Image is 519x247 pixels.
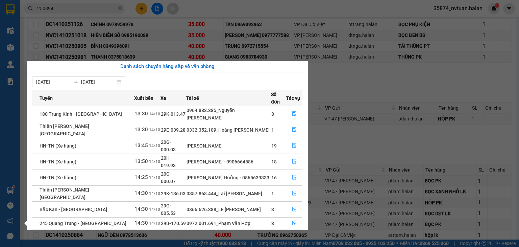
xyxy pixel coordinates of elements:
[161,155,176,168] span: 20H-019.93
[292,111,297,117] span: file-done
[134,127,148,133] span: 13:30
[286,94,300,102] span: Tác vụ
[287,218,302,229] button: file-done
[161,127,186,133] span: 29E-039.28
[271,175,277,180] span: 16
[287,188,302,199] button: file-done
[187,206,271,213] div: 0866.626.388_LÊ [PERSON_NAME]
[161,221,186,226] span: 29B-170.59
[187,174,271,181] div: [PERSON_NAME] Hưởng - 0565639333
[161,139,176,152] span: 20G-000.03
[161,191,186,196] span: 29K-136.03
[292,221,297,226] span: file-done
[271,111,274,117] span: 8
[149,112,160,116] span: 14/10
[292,175,297,180] span: file-done
[187,126,271,134] div: 0332.352.109_Hoàng [PERSON_NAME]
[149,143,160,148] span: 14/10
[271,143,277,149] span: 19
[32,63,302,71] div: Danh sách chuyến hàng sắp về văn phòng
[292,191,297,196] span: file-done
[292,159,297,164] span: file-done
[40,159,76,164] span: HN-TN (Xe hàng)
[40,207,107,212] span: Bắc Kạn - [GEOGRAPHIC_DATA]
[149,207,160,212] span: 14/10
[134,220,148,226] span: 14:30
[73,79,78,85] span: swap-right
[292,143,297,149] span: file-done
[161,171,176,184] span: 20G-000.07
[287,125,302,135] button: file-done
[271,91,286,106] span: Số đơn
[187,190,271,197] div: 0357.868.444_Lại [PERSON_NAME]
[40,111,122,117] span: 180 Trung Kính - [GEOGRAPHIC_DATA]
[40,221,126,226] span: 245 Quang Trung - [GEOGRAPHIC_DATA]
[186,94,199,102] span: Tài xế
[271,221,274,226] span: 3
[40,175,76,180] span: HN-TN (Xe hàng)
[40,143,76,149] span: HN-TN (Xe hàng)
[271,207,274,212] span: 3
[160,94,166,102] span: Xe
[287,109,302,119] button: file-done
[271,159,277,164] span: 18
[134,206,148,212] span: 14:30
[187,142,271,150] div: [PERSON_NAME]
[271,127,274,133] span: 1
[287,204,302,215] button: file-done
[134,142,148,149] span: 13:45
[134,111,148,117] span: 13:30
[36,78,70,86] input: Từ ngày
[40,123,89,136] span: Thiên [PERSON_NAME][GEOGRAPHIC_DATA]
[161,111,186,117] span: 29K-013.47
[134,158,148,164] span: 13:50
[149,191,160,196] span: 14/10
[149,175,160,180] span: 14/10
[134,94,153,102] span: Xuất bến
[271,191,274,196] span: 1
[287,140,302,151] button: file-done
[187,158,271,165] div: [PERSON_NAME] - 0906664586
[149,159,160,164] span: 14/10
[40,94,53,102] span: Tuyến
[161,203,176,216] span: 29G-005.53
[287,172,302,183] button: file-done
[81,78,115,86] input: Đến ngày
[40,187,89,200] span: Thiên [PERSON_NAME][GEOGRAPHIC_DATA]
[187,220,271,227] div: 0972.001.691_Phạm Văn Hợp
[287,156,302,167] button: file-done
[73,79,78,85] span: to
[134,190,148,196] span: 14:30
[292,207,297,212] span: file-done
[134,174,148,180] span: 14:25
[149,128,160,132] span: 14/10
[149,221,160,226] span: 14/10
[292,127,297,133] span: file-done
[187,107,271,121] div: 0964.888.385_Nguyễn [PERSON_NAME]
